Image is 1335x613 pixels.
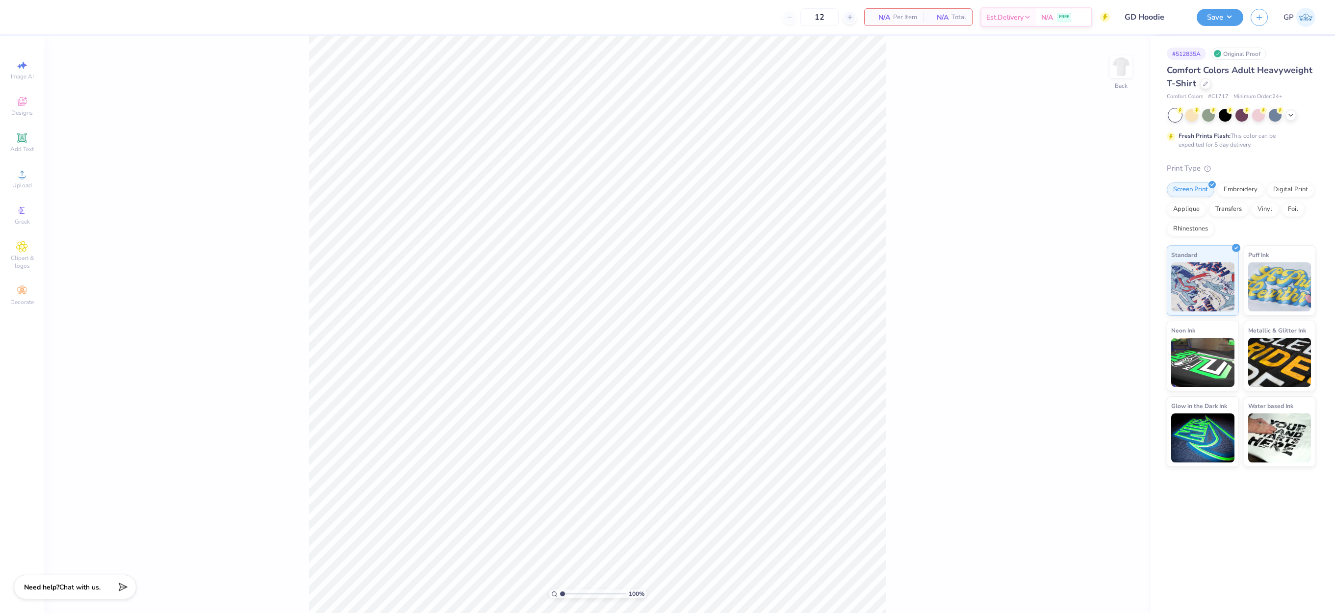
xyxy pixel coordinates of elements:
[1284,12,1294,23] span: GP
[1041,12,1053,23] span: N/A
[986,12,1024,23] span: Est. Delivery
[629,589,644,598] span: 100 %
[1248,338,1311,387] img: Metallic & Glitter Ink
[11,73,34,80] span: Image AI
[1197,9,1243,26] button: Save
[871,12,890,23] span: N/A
[1111,57,1131,77] img: Back
[1296,8,1315,27] img: Germaine Penalosa
[1284,8,1315,27] a: GP
[11,109,33,117] span: Designs
[1248,325,1306,335] span: Metallic & Glitter Ink
[1282,202,1305,217] div: Foil
[1217,182,1264,197] div: Embroidery
[1171,401,1227,411] span: Glow in the Dark Ink
[1167,163,1315,174] div: Print Type
[1171,338,1234,387] img: Neon Ink
[1171,250,1197,260] span: Standard
[24,583,59,592] strong: Need help?
[1248,262,1311,311] img: Puff Ink
[59,583,101,592] span: Chat with us.
[1167,182,1214,197] div: Screen Print
[12,181,32,189] span: Upload
[1059,14,1069,21] span: FREE
[1267,182,1314,197] div: Digital Print
[1233,93,1283,101] span: Minimum Order: 24 +
[15,218,30,226] span: Greek
[1211,48,1266,60] div: Original Proof
[951,12,966,23] span: Total
[1248,250,1269,260] span: Puff Ink
[1167,64,1312,89] span: Comfort Colors Adult Heavyweight T-Shirt
[1251,202,1279,217] div: Vinyl
[1171,413,1234,462] img: Glow in the Dark Ink
[800,8,839,26] input: – –
[1208,93,1229,101] span: # C1717
[5,254,39,270] span: Clipart & logos
[1167,222,1214,236] div: Rhinestones
[1171,262,1234,311] img: Standard
[1167,93,1203,101] span: Comfort Colors
[893,12,917,23] span: Per Item
[1179,132,1231,140] strong: Fresh Prints Flash:
[1117,7,1189,27] input: Untitled Design
[1167,48,1206,60] div: # 512835A
[1171,325,1195,335] span: Neon Ink
[1209,202,1248,217] div: Transfers
[10,298,34,306] span: Decorate
[929,12,949,23] span: N/A
[1248,413,1311,462] img: Water based Ink
[1248,401,1293,411] span: Water based Ink
[10,145,34,153] span: Add Text
[1179,131,1299,149] div: This color can be expedited for 5 day delivery.
[1167,202,1206,217] div: Applique
[1115,81,1128,90] div: Back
